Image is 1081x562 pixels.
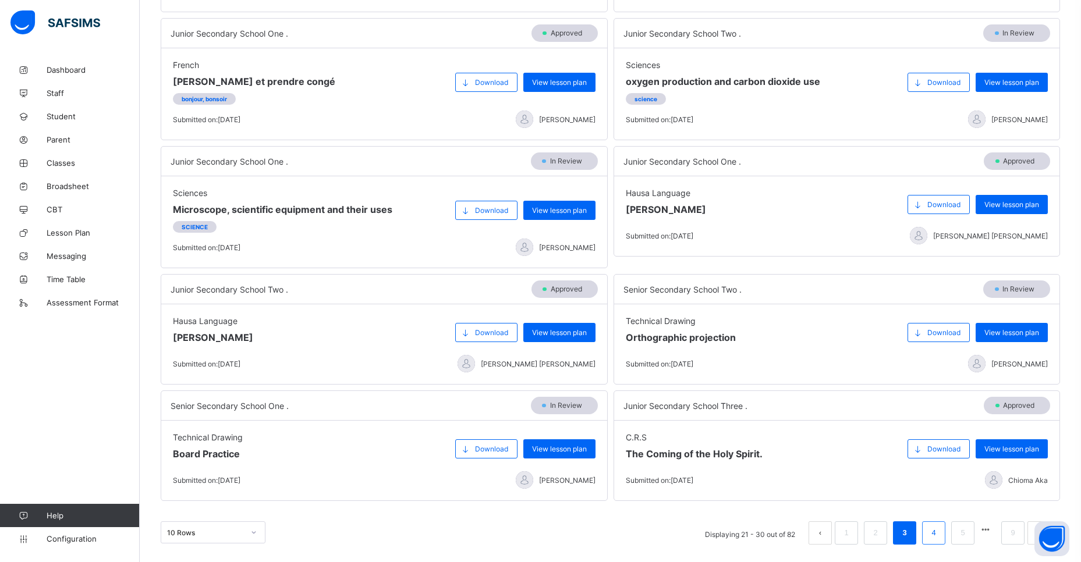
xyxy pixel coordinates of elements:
[173,76,335,87] span: [PERSON_NAME] et prendre congé
[1001,284,1041,293] span: In Review
[532,206,587,215] span: View lesson plan
[984,328,1039,337] span: View lesson plan
[173,316,253,326] span: Hausa Language
[523,323,596,332] a: View lesson plan
[1001,29,1041,37] span: In Review
[47,135,140,144] span: Parent
[47,158,140,168] span: Classes
[539,115,596,124] span: [PERSON_NAME]
[991,360,1048,368] span: [PERSON_NAME]
[523,73,596,81] a: View lesson plan
[623,284,742,294] span: Senior Secondary School Two .
[182,95,227,102] span: bonjour, bonsoir
[475,206,508,215] span: Download
[984,444,1039,453] span: View lesson plan
[1002,156,1041,165] span: Approved
[626,476,693,485] span: Submitted on: [DATE]
[481,360,596,368] span: [PERSON_NAME] [PERSON_NAME]
[523,201,596,209] a: View lesson plan
[532,78,587,87] span: View lesson plan
[173,360,240,368] span: Submitted on: [DATE]
[516,111,533,128] img: default.svg
[173,188,392,198] span: Sciences
[47,182,140,191] span: Broadsheet
[927,328,961,337] span: Download
[957,525,968,540] a: 5
[182,223,208,230] span: SCIENCE
[922,521,945,545] li: 4
[475,78,508,87] span: Download
[864,521,887,545] li: 2
[626,60,820,70] span: Sciences
[623,156,741,166] span: Junior Secondary School One .
[516,239,533,256] img: default.svg
[893,521,916,545] li: 3
[976,439,1048,448] a: View lesson plan
[173,243,240,252] span: Submitted on: [DATE]
[173,432,243,442] span: Technical Drawing
[458,355,475,372] img: default.svg
[835,521,858,545] li: 1
[1007,525,1018,540] a: 9
[927,200,961,209] span: Download
[809,521,832,545] button: prev page
[549,156,589,165] span: In Review
[626,204,706,215] span: [PERSON_NAME]
[635,95,657,102] span: science
[928,525,939,540] a: 4
[171,29,288,38] span: Junior Secondary School One .
[985,471,1002,489] img: default.svg
[991,115,1048,124] span: [PERSON_NAME]
[626,115,693,124] span: Submitted on: [DATE]
[927,444,961,453] span: Download
[968,355,986,372] img: default.svg
[976,195,1048,204] a: View lesson plan
[899,525,910,540] a: 3
[933,232,1048,240] span: [PERSON_NAME] [PERSON_NAME]
[977,521,994,538] li: 向后 5 页
[47,251,140,261] span: Messaging
[532,444,587,453] span: View lesson plan
[626,448,763,460] span: The Coming of the Holy Spirit.
[47,88,140,98] span: Staff
[626,76,820,87] span: oxygen production and carbon dioxide use
[1027,521,1051,545] li: 下一页
[626,188,706,198] span: Hausa Language
[1008,476,1048,485] span: Chioma Aka
[475,444,508,453] span: Download
[976,73,1048,81] a: View lesson plan
[927,78,961,87] span: Download
[984,200,1039,209] span: View lesson plan
[626,432,763,442] span: C.R.S
[550,29,589,37] span: Approved
[173,204,392,215] span: Microscope, scientific equipment and their uses
[523,439,596,448] a: View lesson plan
[47,534,139,543] span: Configuration
[984,78,1039,87] span: View lesson plan
[626,360,693,368] span: Submitted on: [DATE]
[47,205,140,214] span: CBT
[47,298,140,307] span: Assessment Format
[47,511,139,520] span: Help
[1001,521,1025,545] li: 9
[532,328,587,337] span: View lesson plan
[539,476,596,485] span: [PERSON_NAME]
[870,525,881,540] a: 2
[626,232,693,240] span: Submitted on: [DATE]
[171,156,288,166] span: Junior Secondary School One .
[47,65,140,74] span: Dashboard
[47,275,140,284] span: Time Table
[167,528,244,537] div: 10 Rows
[910,227,927,244] img: default.svg
[626,332,736,343] span: Orthographic projection
[539,243,596,252] span: [PERSON_NAME]
[173,448,243,460] span: Board Practice
[696,521,804,545] li: Displaying 21 - 30 out of 82
[171,401,289,411] span: Senior Secondary School One .
[841,525,852,540] a: 1
[550,284,589,293] span: Approved
[968,111,986,128] img: default.svg
[1027,521,1051,545] button: next page
[47,228,140,237] span: Lesson Plan
[951,521,974,545] li: 5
